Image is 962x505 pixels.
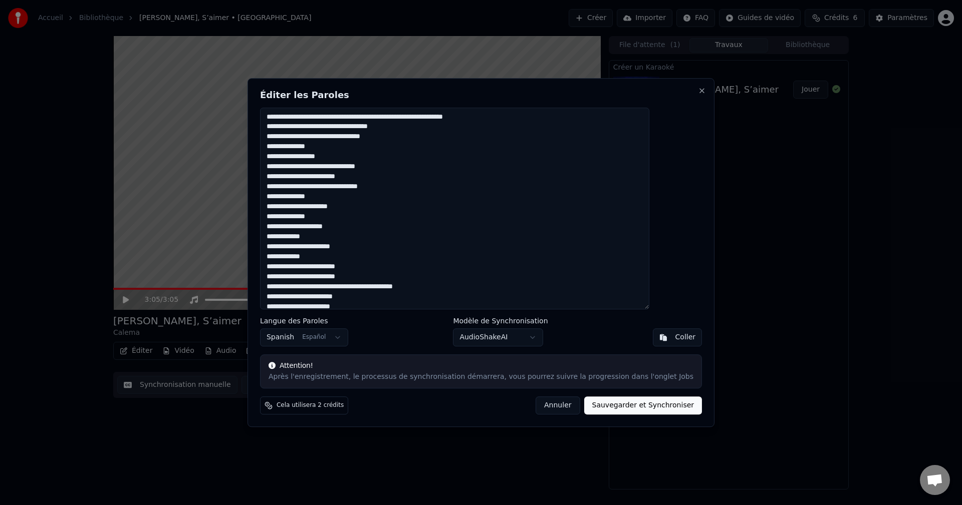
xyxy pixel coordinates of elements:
div: Coller [675,332,696,342]
span: Cela utilisera 2 crédits [277,401,344,409]
h2: Éditer les Paroles [260,91,702,100]
button: Coller [653,328,702,346]
button: Sauvegarder et Synchroniser [584,396,702,414]
div: Après l'enregistrement, le processus de synchronisation démarrera, vous pourrez suivre la progres... [269,372,693,382]
div: Attention! [269,361,693,371]
label: Modèle de Synchronisation [453,317,548,324]
button: Annuler [536,396,580,414]
label: Langue des Paroles [260,317,348,324]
